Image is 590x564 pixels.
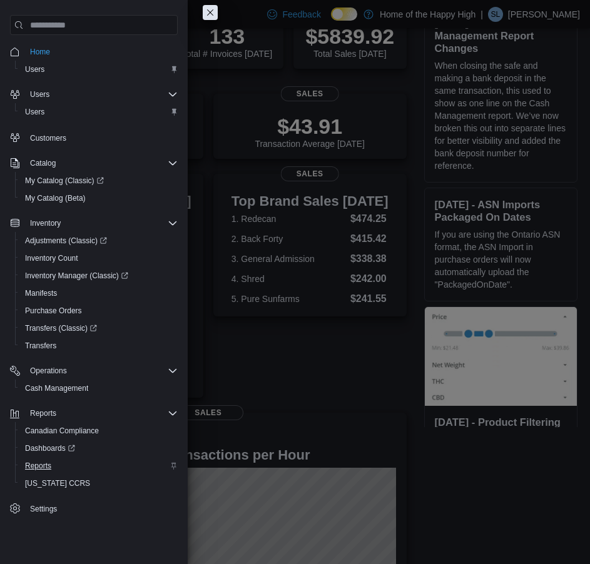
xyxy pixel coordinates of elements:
[20,441,178,456] span: Dashboards
[20,251,178,266] span: Inventory Count
[25,216,66,231] button: Inventory
[20,458,178,473] span: Reports
[20,303,178,318] span: Purchase Orders
[25,87,178,102] span: Users
[20,423,178,438] span: Canadian Compliance
[5,362,183,380] button: Operations
[20,62,49,77] a: Users
[5,43,183,61] button: Home
[25,341,56,351] span: Transfers
[30,47,50,57] span: Home
[25,156,178,171] span: Catalog
[15,189,183,207] button: My Catalog (Beta)
[20,268,133,283] a: Inventory Manager (Classic)
[30,89,49,99] span: Users
[10,38,178,520] nav: Complex example
[25,216,178,231] span: Inventory
[25,64,44,74] span: Users
[25,236,107,246] span: Adjustments (Classic)
[5,500,183,518] button: Settings
[25,131,71,146] a: Customers
[15,232,183,249] a: Adjustments (Classic)
[30,408,56,418] span: Reports
[25,288,57,298] span: Manifests
[25,363,72,378] button: Operations
[25,193,86,203] span: My Catalog (Beta)
[20,268,178,283] span: Inventory Manager (Classic)
[20,321,102,336] a: Transfers (Classic)
[20,286,178,301] span: Manifests
[25,501,178,516] span: Settings
[20,233,112,248] a: Adjustments (Classic)
[25,426,99,436] span: Canadian Compliance
[15,475,183,492] button: [US_STATE] CCRS
[30,366,67,376] span: Operations
[20,423,104,438] a: Canadian Compliance
[25,383,88,393] span: Cash Management
[20,381,178,396] span: Cash Management
[20,338,178,353] span: Transfers
[25,156,61,171] button: Catalog
[15,172,183,189] a: My Catalog (Classic)
[20,251,83,266] a: Inventory Count
[5,154,183,172] button: Catalog
[20,191,91,206] a: My Catalog (Beta)
[20,321,178,336] span: Transfers (Classic)
[20,286,62,301] a: Manifests
[20,62,178,77] span: Users
[25,501,62,516] a: Settings
[25,306,82,316] span: Purchase Orders
[25,87,54,102] button: Users
[15,103,183,121] button: Users
[15,380,183,397] button: Cash Management
[20,303,87,318] a: Purchase Orders
[15,422,183,440] button: Canadian Compliance
[25,176,104,186] span: My Catalog (Classic)
[20,104,49,119] a: Users
[25,461,51,471] span: Reports
[25,129,178,145] span: Customers
[30,504,57,514] span: Settings
[20,476,95,491] a: [US_STATE] CCRS
[25,406,178,421] span: Reports
[15,61,183,78] button: Users
[20,338,61,353] a: Transfers
[25,253,78,263] span: Inventory Count
[25,363,178,378] span: Operations
[15,320,183,337] a: Transfers (Classic)
[25,443,75,453] span: Dashboards
[20,458,56,473] a: Reports
[15,249,183,267] button: Inventory Count
[15,267,183,285] a: Inventory Manager (Classic)
[15,337,183,355] button: Transfers
[5,214,183,232] button: Inventory
[20,173,109,188] a: My Catalog (Classic)
[25,478,90,488] span: [US_STATE] CCRS
[15,302,183,320] button: Purchase Orders
[5,128,183,146] button: Customers
[25,107,44,117] span: Users
[20,476,178,491] span: Washington CCRS
[20,441,80,456] a: Dashboards
[20,381,93,396] a: Cash Management
[20,191,178,206] span: My Catalog (Beta)
[25,406,61,421] button: Reports
[25,44,55,59] a: Home
[203,5,218,20] button: Close this dialog
[30,218,61,228] span: Inventory
[15,285,183,302] button: Manifests
[25,44,178,59] span: Home
[30,133,66,143] span: Customers
[25,323,97,333] span: Transfers (Classic)
[5,86,183,103] button: Users
[5,405,183,422] button: Reports
[20,173,178,188] span: My Catalog (Classic)
[15,457,183,475] button: Reports
[25,271,128,281] span: Inventory Manager (Classic)
[20,104,178,119] span: Users
[20,233,178,248] span: Adjustments (Classic)
[15,440,183,457] a: Dashboards
[30,158,56,168] span: Catalog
